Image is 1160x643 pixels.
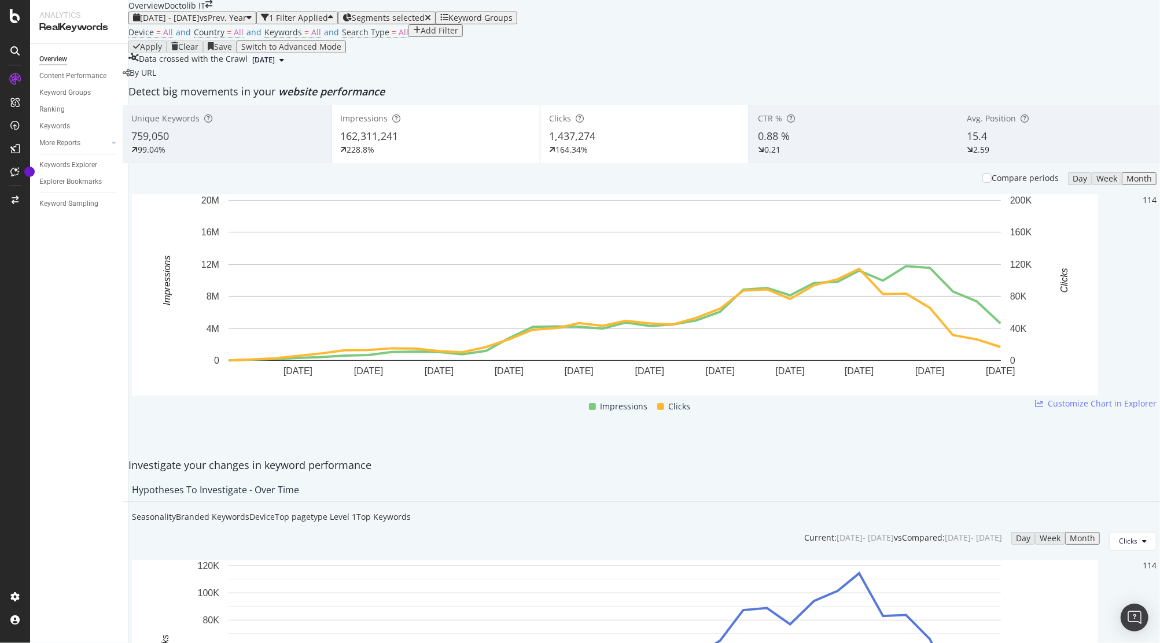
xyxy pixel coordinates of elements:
[1152,560,1157,571] div: 4
[945,532,1002,544] div: [DATE] - [DATE]
[601,400,648,413] span: Impressions
[39,159,97,171] div: Keywords Explorer
[1016,534,1030,543] div: Day
[198,588,220,598] text: 100K
[39,120,70,132] div: Keywords
[138,144,165,156] div: 99.04%
[973,144,989,156] div: 2.59
[128,27,154,38] span: Device
[278,84,385,98] span: website performance
[237,40,346,53] button: Switch to Advanced Mode
[194,27,224,38] span: Country
[1048,398,1157,409] span: Customize Chart in Explorer
[39,137,80,149] div: More Reports
[39,120,120,132] a: Keywords
[354,367,383,376] text: [DATE]
[123,67,156,79] div: legacy label
[1070,534,1095,543] div: Month
[128,40,167,53] button: Apply
[669,400,691,413] span: Clicks
[1010,356,1015,365] text: 0
[39,198,120,210] a: Keyword Sampling
[128,12,256,24] button: [DATE] - [DATE]vsPrev. Year
[764,144,780,156] div: 0.21
[338,12,436,24] button: Segments selected
[1010,260,1032,269] text: 120K
[131,129,169,143] span: 759,050
[1035,398,1157,409] a: Customize Chart in Explorer
[1147,194,1152,206] div: 1
[1060,268,1070,293] text: Clicks
[448,13,513,23] div: Keyword Groups
[176,511,249,523] div: Branded Keywords
[249,511,275,523] div: Device
[1126,174,1152,183] div: Month
[207,324,219,334] text: 4M
[214,42,232,51] div: Save
[1119,536,1137,546] span: Clicks
[1092,172,1122,185] button: Week
[408,24,463,37] button: Add Filter
[352,12,425,23] span: Segments selected
[1143,560,1147,571] div: 1
[845,367,874,376] text: [DATE]
[39,176,120,188] a: Explorer Bookmarks
[706,367,735,376] text: [DATE]
[1010,324,1027,334] text: 40K
[1010,195,1032,205] text: 200K
[24,167,35,177] div: Tooltip anchor
[549,113,571,124] span: Clicks
[1152,194,1157,206] div: 4
[1010,227,1032,237] text: 160K
[39,104,65,116] div: Ranking
[132,511,176,523] div: Seasonality
[804,532,837,544] div: Current:
[201,227,219,237] text: 16M
[39,104,120,116] a: Ranking
[549,129,595,143] span: 1,437,274
[156,27,161,38] span: =
[130,67,156,78] span: By URL
[967,113,1016,124] span: Avg. Position
[1035,532,1065,545] button: Week
[986,367,1015,376] text: [DATE]
[635,367,664,376] text: [DATE]
[131,113,200,124] span: Unique Keywords
[128,458,1160,473] div: Investigate your changes in keyword performance
[399,27,408,38] span: All
[1147,560,1152,571] div: 1
[200,12,246,23] span: vs Prev. Year
[198,561,220,571] text: 120K
[356,511,411,523] div: Top Keywords
[392,27,396,38] span: =
[132,194,1098,396] svg: A chart.
[227,27,231,38] span: =
[39,53,67,65] div: Overview
[1109,532,1157,550] button: Clicks
[39,70,106,82] div: Content Performance
[1010,291,1027,301] text: 80K
[776,367,805,376] text: [DATE]
[565,367,594,376] text: [DATE]
[555,144,588,156] div: 164.34%
[201,260,219,269] text: 12M
[1011,532,1035,545] button: Day
[342,27,389,38] span: Search Type
[1065,532,1100,545] button: Month
[203,615,220,624] text: 80K
[311,27,321,38] span: All
[837,532,894,544] div: [DATE] - [DATE]
[1143,194,1147,206] div: 1
[894,532,945,544] div: vs Compared :
[39,87,91,99] div: Keyword Groups
[436,12,517,24] button: Keyword Groups
[758,113,782,124] span: CTR %
[347,144,374,156] div: 228.8%
[39,159,120,171] a: Keywords Explorer
[283,367,312,376] text: [DATE]
[340,129,398,143] span: 162,311,241
[207,291,219,301] text: 8M
[495,367,524,376] text: [DATE]
[304,27,309,38] span: =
